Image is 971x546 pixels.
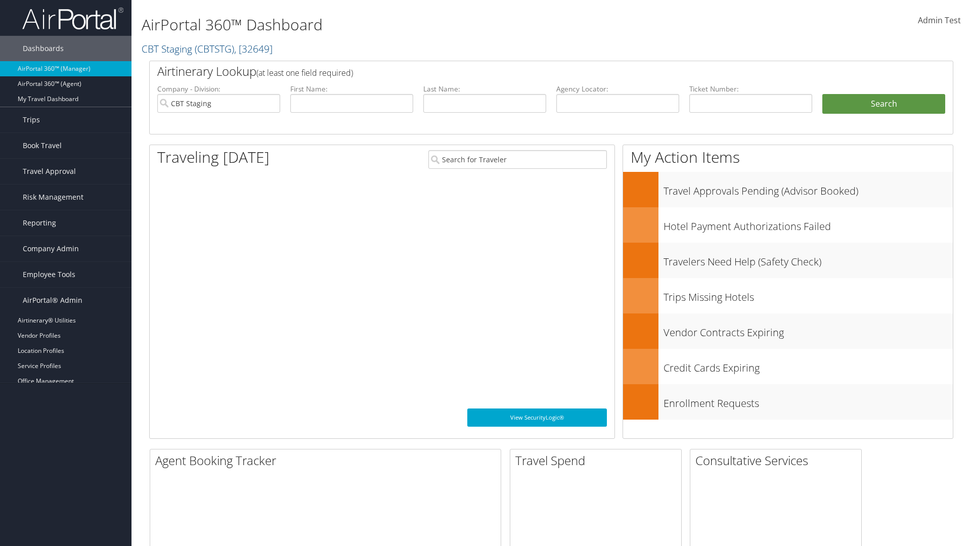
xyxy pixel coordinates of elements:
[623,243,953,278] a: Travelers Need Help (Safety Check)
[157,147,270,168] h1: Traveling [DATE]
[155,452,501,469] h2: Agent Booking Tracker
[23,236,79,261] span: Company Admin
[195,42,234,56] span: ( CBTSTG )
[467,408,607,427] a: View SecurityLogic®
[918,15,961,26] span: Admin Test
[142,14,688,35] h1: AirPortal 360™ Dashboard
[428,150,607,169] input: Search for Traveler
[623,147,953,168] h1: My Action Items
[423,84,546,94] label: Last Name:
[664,356,953,375] h3: Credit Cards Expiring
[23,107,40,132] span: Trips
[23,36,64,61] span: Dashboards
[22,7,123,30] img: airportal-logo.png
[23,210,56,236] span: Reporting
[256,67,353,78] span: (at least one field required)
[664,285,953,304] h3: Trips Missing Hotels
[142,42,273,56] a: CBT Staging
[918,5,961,36] a: Admin Test
[695,452,861,469] h2: Consultative Services
[623,313,953,349] a: Vendor Contracts Expiring
[623,207,953,243] a: Hotel Payment Authorizations Failed
[23,185,83,210] span: Risk Management
[234,42,273,56] span: , [ 32649 ]
[157,63,878,80] h2: Airtinerary Lookup
[664,391,953,411] h3: Enrollment Requests
[23,288,82,313] span: AirPortal® Admin
[157,84,280,94] label: Company - Division:
[623,349,953,384] a: Credit Cards Expiring
[623,384,953,420] a: Enrollment Requests
[623,172,953,207] a: Travel Approvals Pending (Advisor Booked)
[664,179,953,198] h3: Travel Approvals Pending (Advisor Booked)
[23,159,76,184] span: Travel Approval
[664,250,953,269] h3: Travelers Need Help (Safety Check)
[290,84,413,94] label: First Name:
[515,452,681,469] h2: Travel Spend
[689,84,812,94] label: Ticket Number:
[23,262,75,287] span: Employee Tools
[664,214,953,234] h3: Hotel Payment Authorizations Failed
[23,133,62,158] span: Book Travel
[664,321,953,340] h3: Vendor Contracts Expiring
[822,94,945,114] button: Search
[623,278,953,313] a: Trips Missing Hotels
[556,84,679,94] label: Agency Locator:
